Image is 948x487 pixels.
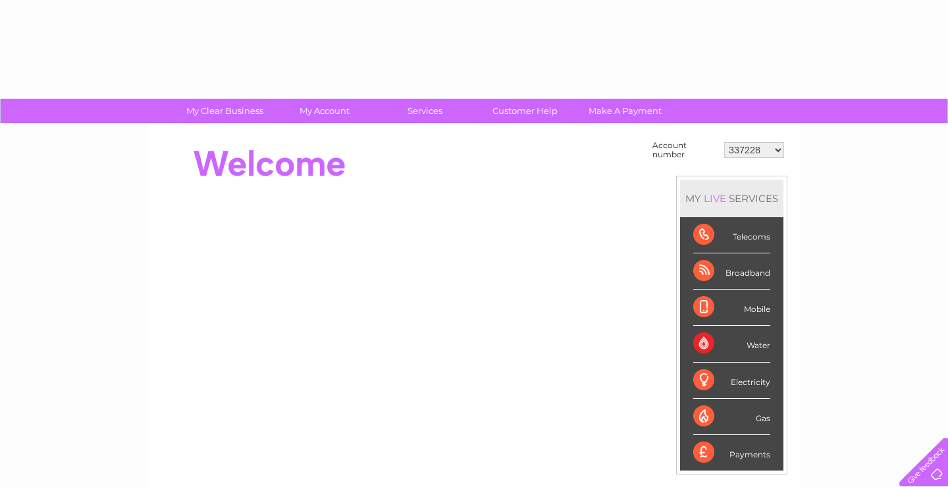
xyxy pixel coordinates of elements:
[371,99,479,123] a: Services
[471,99,579,123] a: Customer Help
[693,217,770,253] div: Telecoms
[693,290,770,326] div: Mobile
[571,99,679,123] a: Make A Payment
[271,99,379,123] a: My Account
[649,138,721,163] td: Account number
[693,435,770,471] div: Payments
[693,253,770,290] div: Broadband
[693,326,770,362] div: Water
[693,363,770,399] div: Electricity
[701,192,729,205] div: LIVE
[171,99,279,123] a: My Clear Business
[693,399,770,435] div: Gas
[680,180,783,217] div: MY SERVICES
